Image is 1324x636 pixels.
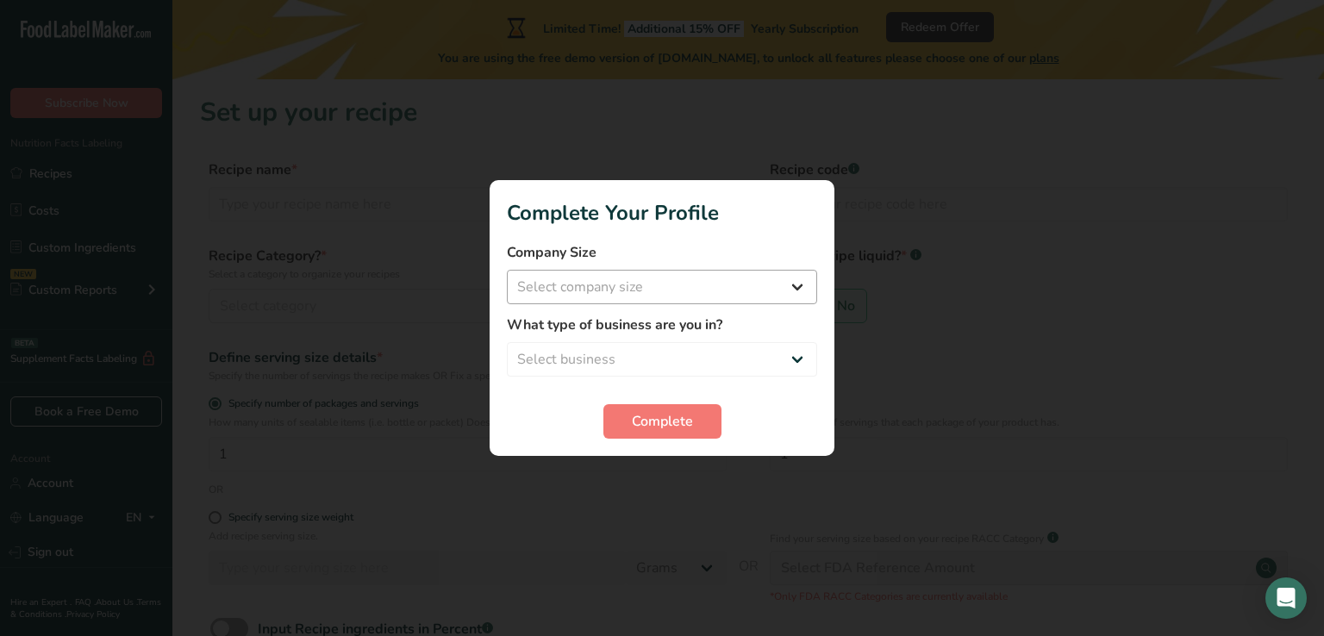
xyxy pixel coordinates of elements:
span: Complete [632,411,693,432]
label: What type of business are you in? [507,315,817,335]
h1: Complete Your Profile [507,197,817,228]
div: Open Intercom Messenger [1265,577,1307,619]
button: Complete [603,404,721,439]
label: Company Size [507,242,817,263]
